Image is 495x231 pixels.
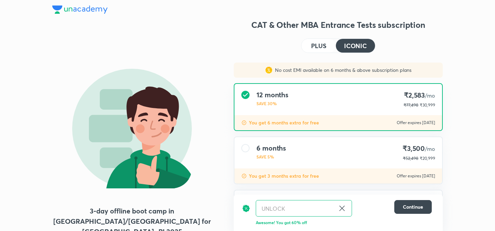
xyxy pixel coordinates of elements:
[52,5,108,14] img: Company Logo
[272,67,411,74] p: No cost EMI available on 6 months & above subscription plans
[336,39,375,53] button: ICONIC
[403,155,418,162] p: ₹52,498
[311,43,326,49] h4: PLUS
[52,69,212,188] img: educator_47ed9cb644.svg
[397,120,435,125] p: Offer expires [DATE]
[256,219,432,225] p: Awesome! You got 60% off
[241,173,247,179] img: discount
[256,100,288,107] p: SAVE 30%
[344,43,367,49] h4: ICONIC
[420,156,435,161] span: ₹20,999
[394,200,432,214] button: Continue
[301,39,336,53] button: PLUS
[256,200,335,217] input: Have a referral code?
[404,91,435,100] h4: ₹2,583
[397,173,435,179] p: Offer expires [DATE]
[249,173,319,179] p: You get 3 months extra for free
[265,67,272,74] img: sales discount
[256,91,288,99] h4: 12 months
[420,102,435,108] span: ₹30,999
[241,120,247,125] img: discount
[425,145,435,152] span: /mo
[249,119,319,126] p: You get 6 months extra for free
[256,154,286,160] p: SAVE 5%
[234,19,443,30] h3: CAT & Other MBA Entrance Tests subscription
[425,92,435,99] span: /mo
[242,200,250,217] img: discount
[404,102,418,108] p: ₹77,498
[403,144,435,153] h4: ₹3,500
[256,144,286,152] h4: 6 months
[403,203,423,210] span: Continue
